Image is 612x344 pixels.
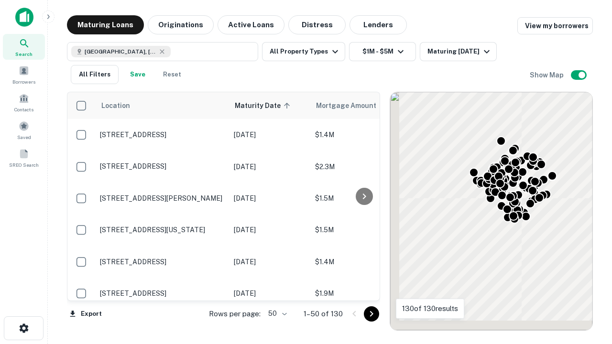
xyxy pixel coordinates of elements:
iframe: Chat Widget [564,268,612,313]
p: [STREET_ADDRESS] [100,162,224,171]
a: Search [3,34,45,60]
p: [DATE] [234,129,306,140]
span: Contacts [14,106,33,113]
th: Mortgage Amount [310,92,415,119]
button: Lenders [350,15,407,34]
p: [STREET_ADDRESS] [100,289,224,298]
span: Borrowers [12,78,35,86]
span: Maturity Date [235,100,293,111]
h6: Show Map [530,70,565,80]
button: Distress [288,15,346,34]
p: $1.5M [315,225,411,235]
span: SREO Search [9,161,39,169]
img: capitalize-icon.png [15,8,33,27]
button: All Filters [71,65,119,84]
p: [DATE] [234,288,306,299]
th: Maturity Date [229,92,310,119]
span: [GEOGRAPHIC_DATA], [GEOGRAPHIC_DATA], [GEOGRAPHIC_DATA] [85,47,156,56]
a: Contacts [3,89,45,115]
p: [DATE] [234,161,306,172]
button: Maturing [DATE] [420,42,497,61]
div: 50 [264,307,288,321]
button: Save your search to get updates of matches that match your search criteria. [122,65,153,84]
a: Borrowers [3,62,45,87]
p: [STREET_ADDRESS] [100,258,224,266]
button: $1M - $5M [349,42,416,61]
button: Export [67,307,104,321]
a: Saved [3,117,45,143]
p: [STREET_ADDRESS] [100,130,224,139]
p: Rows per page: [209,308,261,320]
button: All Property Types [262,42,345,61]
button: Originations [148,15,214,34]
p: $1.4M [315,257,411,267]
p: [DATE] [234,193,306,204]
span: Saved [17,133,31,141]
p: $1.5M [315,193,411,204]
button: Go to next page [364,306,379,322]
button: [GEOGRAPHIC_DATA], [GEOGRAPHIC_DATA], [GEOGRAPHIC_DATA] [67,42,258,61]
button: Active Loans [218,15,284,34]
button: Maturing Loans [67,15,144,34]
p: [DATE] [234,225,306,235]
p: [STREET_ADDRESS][US_STATE] [100,226,224,234]
p: 130 of 130 results [402,303,458,314]
p: [STREET_ADDRESS][PERSON_NAME] [100,194,224,203]
span: Search [15,50,33,58]
p: $1.4M [315,129,411,140]
span: Location [101,100,130,111]
p: $2.3M [315,161,411,172]
span: Mortgage Amount [316,100,389,111]
a: SREO Search [3,145,45,171]
th: Location [95,92,229,119]
a: View my borrowers [517,17,593,34]
p: 1–50 of 130 [304,308,343,320]
p: [DATE] [234,257,306,267]
div: 0 0 [390,92,592,330]
div: Maturing [DATE] [427,46,492,57]
button: Reset [157,65,187,84]
p: $1.9M [315,288,411,299]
